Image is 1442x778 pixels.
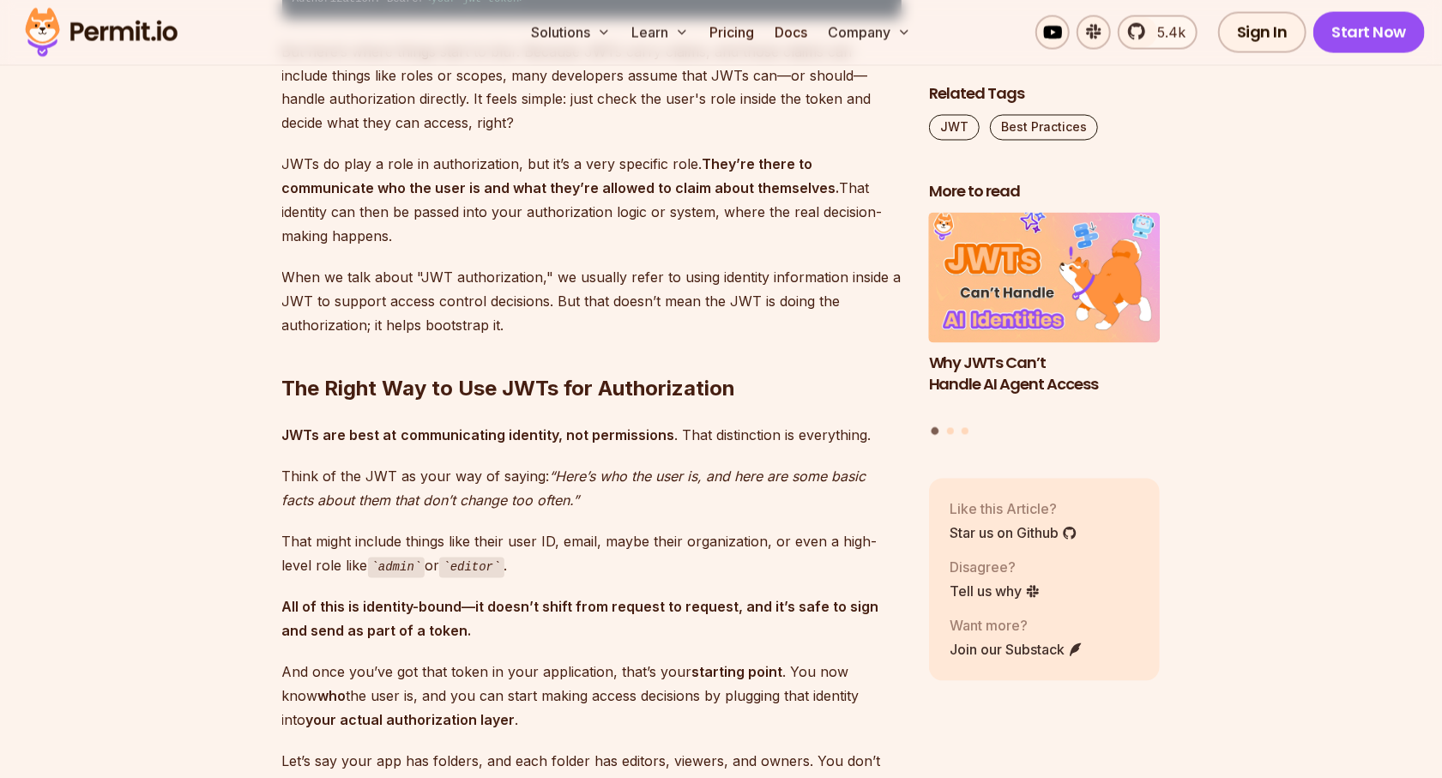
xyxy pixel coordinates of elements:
[703,15,761,50] a: Pricing
[282,660,902,733] p: And once you’ve got that token in your application, that’s your . You now know the user is, and y...
[929,213,1161,343] img: Why JWTs Can’t Handle AI Agent Access
[768,15,814,50] a: Docs
[950,639,1083,660] a: Join our Substack
[1147,22,1186,43] span: 5.4k
[929,114,980,140] a: JWT
[950,557,1041,577] p: Disagree?
[282,153,902,249] p: JWTs do play a role in authorization, but it’s a very specific role. That identity can then be pa...
[282,39,902,136] p: But here’s where things start to blur. Because JWTs carry claims, and those claims can include th...
[306,712,516,729] strong: your actual authorization layer
[282,530,902,579] p: That might include things like their user ID, email, maybe their organization, or even a high-lev...
[368,558,425,578] code: admin
[282,599,879,640] strong: All of this is identity-bound—it doesn’t shift from request to request, and it’s safe to sign and...
[950,522,1077,543] a: Star us on Github
[950,498,1077,519] p: Like this Article?
[950,581,1041,601] a: Tell us why
[282,424,902,448] p: . That distinction is everything.
[1218,12,1306,53] a: Sign In
[821,15,918,50] button: Company
[318,688,347,705] strong: who
[1118,15,1198,50] a: 5.4k
[962,427,968,434] button: Go to slide 3
[282,465,902,513] p: Think of the JWT as your way of saying:
[282,307,902,403] h2: The Right Way to Use JWTs for Authorization
[282,427,397,444] strong: JWTs are best at
[990,114,1098,140] a: Best Practices
[929,82,1161,104] h2: Related Tags
[1313,12,1426,53] a: Start Now
[929,213,1161,417] a: Why JWTs Can’t Handle AI Agent AccessWhy JWTs Can’t Handle AI Agent Access
[439,558,504,578] code: editor
[950,615,1083,636] p: Want more?
[282,266,902,338] p: When we talk about "JWT authorization," we usually refer to using identity information inside a J...
[929,213,1161,437] div: Posts
[17,3,185,62] img: Permit logo
[282,468,866,510] em: “Here’s who the user is, and here are some basic facts about them that don’t change too often.”
[692,664,783,681] strong: starting point
[524,15,618,50] button: Solutions
[929,353,1161,395] h3: Why JWTs Can’t Handle AI Agent Access
[932,427,939,435] button: Go to slide 1
[401,427,675,444] strong: communicating identity, not permissions
[929,213,1161,417] li: 1 of 3
[624,15,696,50] button: Learn
[929,181,1161,202] h2: More to read
[947,427,954,434] button: Go to slide 2
[282,156,840,197] strong: They’re there to communicate who the user is and what they’re allowed to claim about themselves.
